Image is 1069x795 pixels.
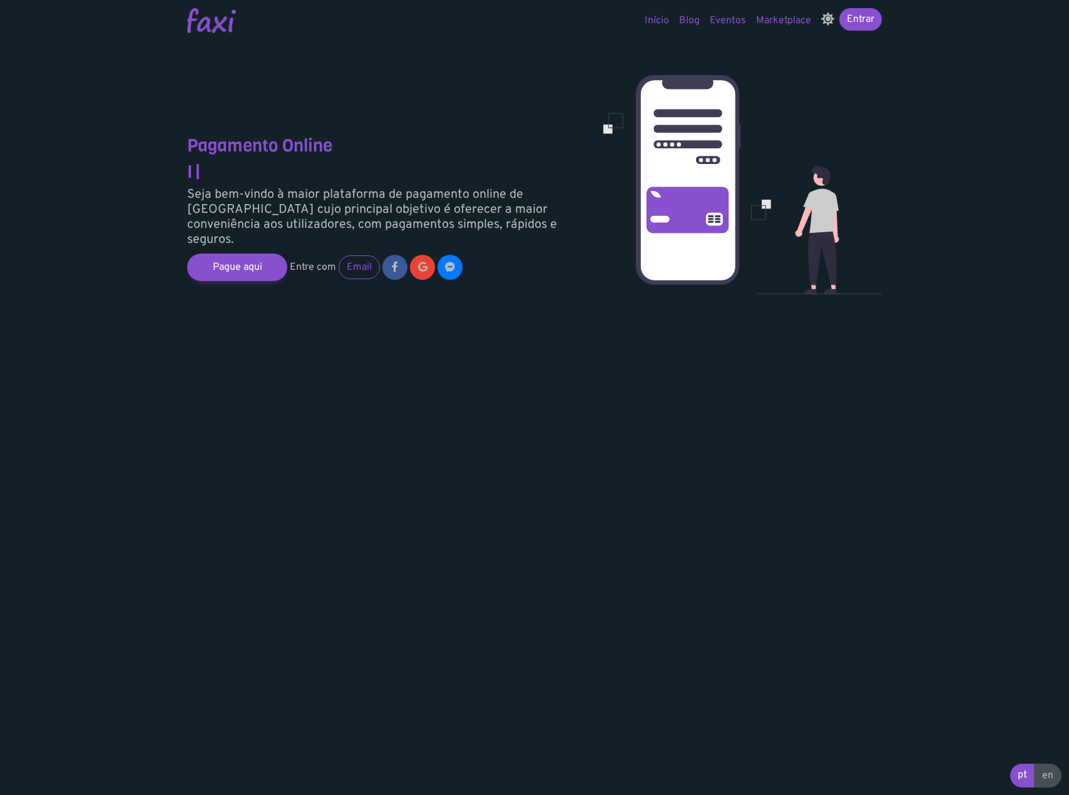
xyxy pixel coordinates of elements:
[1010,764,1035,787] a: pt
[290,261,336,274] span: Entre com
[1034,764,1061,787] a: en
[187,187,585,247] h5: Seja bem-vindo à maior plataforma de pagamento online de [GEOGRAPHIC_DATA] cujo principal objetiv...
[751,8,816,33] a: Marketplace
[640,8,674,33] a: Início
[187,254,287,281] a: Pague aqui
[674,8,705,33] a: Blog
[187,160,193,183] span: I
[187,8,236,33] img: Logotipo Faxi Online
[339,255,380,279] a: Email
[187,135,585,156] h3: Pagamento Online
[839,8,882,31] a: Entrar
[705,8,751,33] a: Eventos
